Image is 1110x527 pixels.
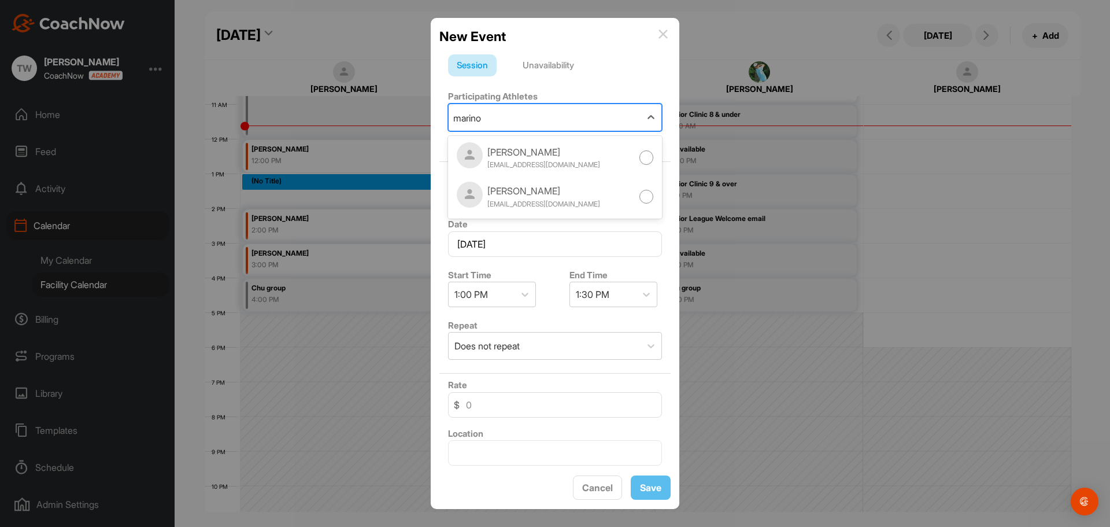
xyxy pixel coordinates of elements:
[448,219,468,230] label: Date
[448,135,662,149] div: + Invite New Athlete
[454,339,520,353] div: Does not repeat
[448,392,662,418] input: 0
[569,270,608,281] label: End Time
[448,91,538,102] label: Participating Athletes
[514,54,583,76] div: Unavailability
[487,145,600,159] div: [PERSON_NAME]
[573,476,622,500] button: Cancel
[448,379,467,390] label: Rate
[454,398,460,412] span: $
[1071,488,1098,515] div: Open Intercom Messenger
[454,288,488,301] div: 1:00 PM
[457,142,483,168] img: square_default-ef6cabf814de5a2bf16c804365e32c732080f9872bdf737d349900a9daf73cf9.png
[448,54,497,76] div: Session
[576,288,609,301] div: 1:30 PM
[487,160,600,170] div: [EMAIL_ADDRESS][DOMAIN_NAME]
[487,184,600,198] div: [PERSON_NAME]
[448,270,491,281] label: Start Time
[448,320,478,331] label: Repeat
[448,428,483,439] label: Location
[439,27,506,46] h2: New Event
[487,199,600,209] div: [EMAIL_ADDRESS][DOMAIN_NAME]
[448,231,662,257] input: Select Date
[631,476,671,500] button: Save
[658,30,668,39] img: info
[457,182,483,208] img: square_default-ef6cabf814de5a2bf16c804365e32c732080f9872bdf737d349900a9daf73cf9.png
